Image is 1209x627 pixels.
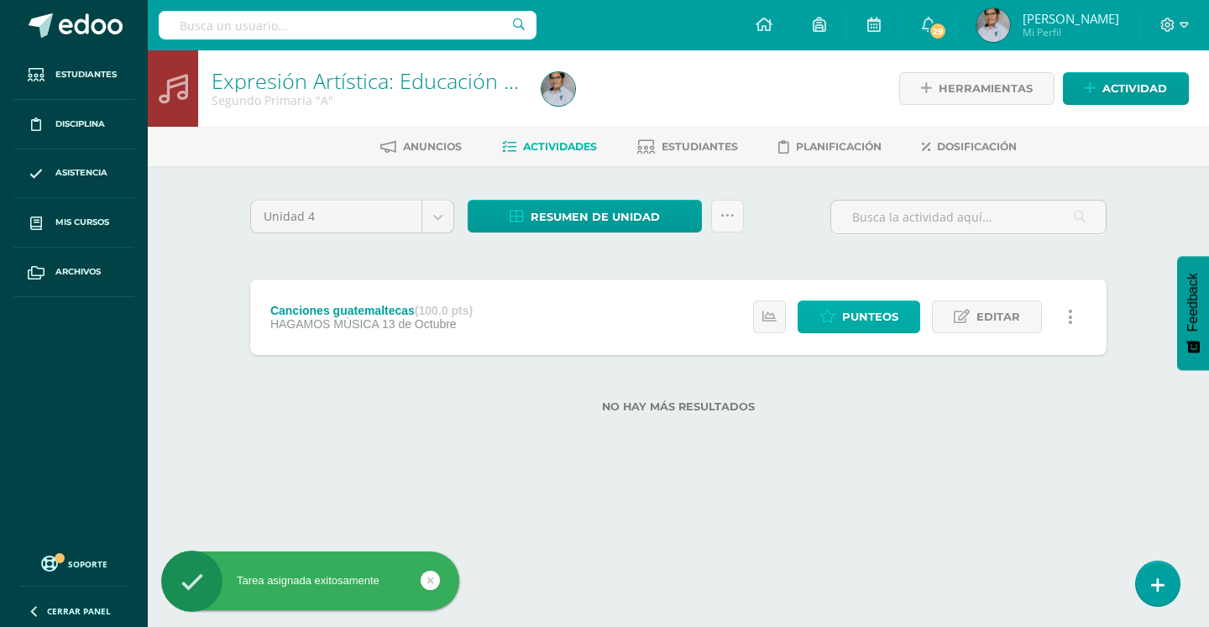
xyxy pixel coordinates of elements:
[161,573,459,588] div: Tarea asignada exitosamente
[523,140,597,153] span: Actividades
[13,100,134,149] a: Disciplina
[212,69,521,92] h1: Expresión Artística: Educación Musical
[270,317,379,331] span: HAGAMOS MÚSICA
[1102,73,1167,104] span: Actividad
[403,140,462,153] span: Anuncios
[1177,256,1209,370] button: Feedback - Mostrar encuesta
[637,133,738,160] a: Estudiantes
[270,304,473,317] div: Canciones guatemaltecas
[1023,25,1119,39] span: Mi Perfil
[939,73,1033,104] span: Herramientas
[68,558,107,570] span: Soporte
[1185,273,1201,332] span: Feedback
[212,92,521,108] div: Segundo Primaria 'A'
[55,118,105,131] span: Disciplina
[922,133,1017,160] a: Dosificación
[1023,10,1119,27] span: [PERSON_NAME]
[976,8,1010,42] img: edf14e01bdf5edef23c3d5be4ca601bb.png
[662,140,738,153] span: Estudiantes
[212,66,576,95] a: Expresión Artística: Educación Musical
[264,201,409,233] span: Unidad 4
[1063,72,1189,105] a: Actividad
[415,304,473,317] strong: (100.0 pts)
[382,317,457,331] span: 13 de Octubre
[380,133,462,160] a: Anuncios
[13,198,134,248] a: Mis cursos
[531,201,660,233] span: Resumen de unidad
[55,68,117,81] span: Estudiantes
[796,140,882,153] span: Planificación
[778,133,882,160] a: Planificación
[976,301,1020,332] span: Editar
[250,400,1107,413] label: No hay más resultados
[798,300,920,333] a: Punteos
[55,216,109,229] span: Mis cursos
[159,11,536,39] input: Busca un usuario...
[937,140,1017,153] span: Dosificación
[831,201,1106,233] input: Busca la actividad aquí...
[468,200,702,233] a: Resumen de unidad
[542,72,575,106] img: edf14e01bdf5edef23c3d5be4ca601bb.png
[842,301,898,332] span: Punteos
[899,72,1055,105] a: Herramientas
[20,551,128,574] a: Soporte
[13,149,134,199] a: Asistencia
[47,605,111,617] span: Cerrar panel
[55,166,107,180] span: Asistencia
[502,133,597,160] a: Actividades
[251,201,453,233] a: Unidad 4
[55,265,101,279] span: Archivos
[13,248,134,297] a: Archivos
[13,50,134,100] a: Estudiantes
[929,22,947,40] span: 29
